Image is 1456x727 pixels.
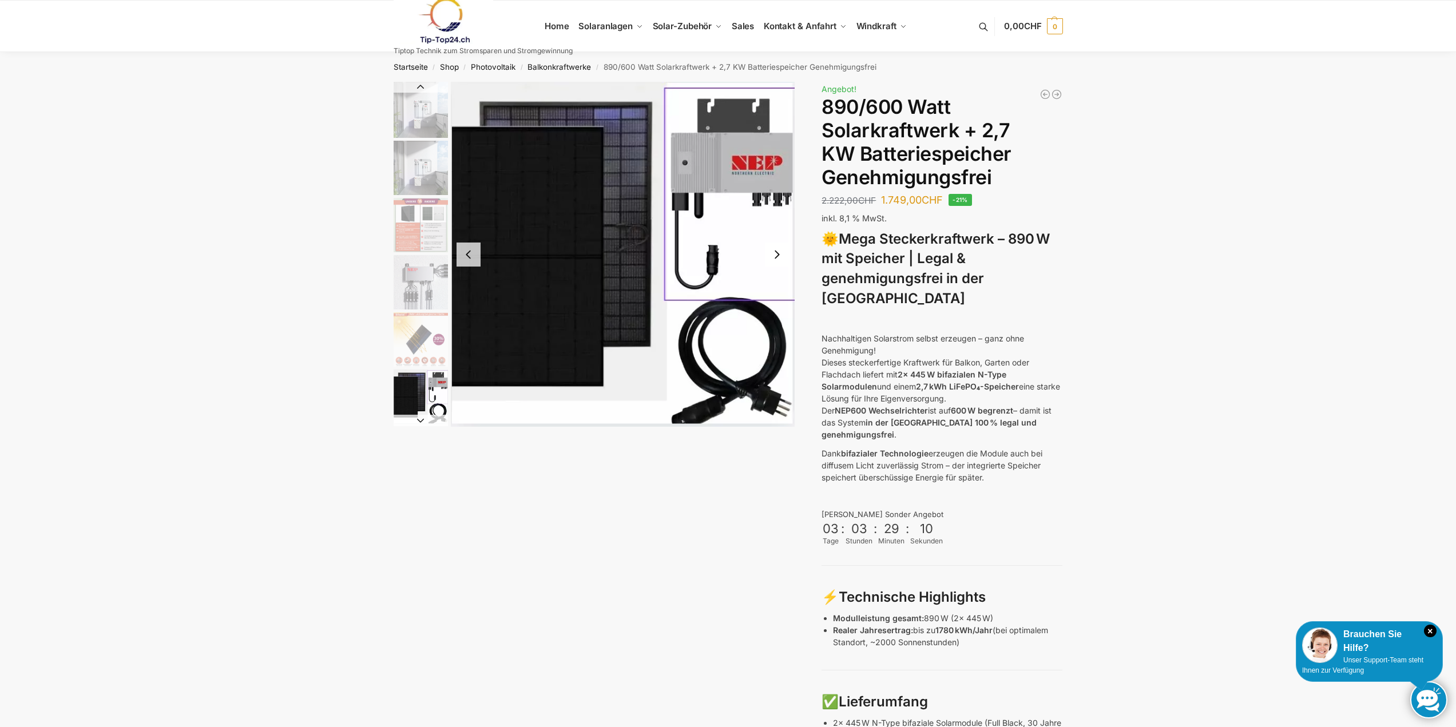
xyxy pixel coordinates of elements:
[879,521,903,536] div: 29
[823,521,839,536] div: 03
[910,536,943,546] div: Sekunden
[833,625,913,635] strong: Realer Jahresertrag:
[878,536,904,546] div: Minuten
[648,1,727,52] a: Solar-Zubehör
[440,62,459,71] a: Shop
[391,253,448,311] li: 4 / 12
[822,332,1062,440] p: Nachhaltigen Solarstrom selbst erzeugen – ganz ohne Genehmigung! Dieses steckerfertige Kraftwerk ...
[578,21,633,31] span: Solaranlagen
[906,521,909,543] div: :
[846,536,872,546] div: Stunden
[591,63,603,72] span: /
[874,521,877,543] div: :
[732,21,755,31] span: Sales
[394,415,448,426] button: Next slide
[394,141,448,195] img: Balkonkraftwerk mit 2,7kw Speicher
[451,82,795,427] li: 6 / 12
[391,139,448,196] li: 2 / 12
[822,84,856,94] span: Angebot!
[916,382,1019,391] strong: 2,7 kWh LiFePO₄-Speicher
[1302,627,1338,663] img: Customer service
[839,693,928,710] strong: Lieferumfang
[394,81,448,93] button: Previous slide
[574,1,648,52] a: Solaranlagen
[856,21,896,31] span: Windkraft
[394,370,448,424] img: Balkonkraftwerk 860
[1424,625,1437,637] i: Schließen
[822,370,1006,391] strong: 2x 445 W bifazialen N-Type Solarmodulen
[471,62,515,71] a: Photovoltaik
[727,1,759,52] a: Sales
[1047,18,1063,34] span: 0
[394,198,448,252] img: Bificial im Vergleich zu billig Modulen
[858,195,876,206] span: CHF
[391,196,448,253] li: 3 / 12
[822,195,876,206] bdi: 2.222,00
[459,63,471,72] span: /
[373,52,1083,82] nav: Breadcrumb
[949,194,972,206] span: -21%
[881,194,943,206] bdi: 1.749,00
[653,21,712,31] span: Solar-Zubehör
[1051,89,1062,100] a: Balkonkraftwerk 890 Watt Solarmodulleistung mit 2kW/h Zendure Speicher
[391,311,448,368] li: 5 / 12
[822,587,1062,607] h3: ⚡
[515,63,527,72] span: /
[922,194,943,206] span: CHF
[765,243,789,267] button: Next slide
[839,589,986,605] strong: Technische Highlights
[394,312,448,367] img: Bificial 30 % mehr Leistung
[1302,656,1423,674] span: Unser Support-Team steht Ihnen zur Verfügung
[822,692,1062,712] h3: ✅
[935,625,993,635] strong: 1780 kWh/Jahr
[527,62,591,71] a: Balkonkraftwerke
[391,425,448,482] li: 7 / 12
[822,229,1062,309] h3: 🌞
[847,521,871,536] div: 03
[457,243,481,267] button: Previous slide
[822,418,1037,439] strong: in der [GEOGRAPHIC_DATA] 100 % legal und genehmigungsfrei
[428,63,440,72] span: /
[391,368,448,425] li: 6 / 12
[822,509,1062,521] div: [PERSON_NAME] Sonder Angebot
[822,96,1062,189] h1: 890/600 Watt Solarkraftwerk + 2,7 KW Batteriespeicher Genehmigungsfrei
[951,406,1013,415] strong: 600 W begrenzt
[841,521,844,543] div: :
[394,82,448,138] img: Balkonkraftwerk mit 2,7kw Speicher
[759,1,851,52] a: Kontakt & Anfahrt
[833,624,1062,648] p: bis zu (bei optimalem Standort, ~2000 Sonnenstunden)
[822,213,887,223] span: inkl. 8,1 % MwSt.
[841,448,929,458] strong: bifazialer Technologie
[1004,21,1041,31] span: 0,00
[911,521,942,536] div: 10
[394,255,448,309] img: BDS1000
[764,21,836,31] span: Kontakt & Anfahrt
[1004,9,1062,43] a: 0,00CHF 0
[1040,89,1051,100] a: Balkonkraftwerk 405/600 Watt erweiterbar
[833,612,1062,624] p: 890 W (2x 445 W)
[835,406,928,415] strong: NEP600 Wechselrichter
[1302,627,1437,655] div: Brauchen Sie Hilfe?
[391,82,448,139] li: 1 / 12
[833,613,924,623] strong: Modulleistung gesamt:
[394,47,573,54] p: Tiptop Technik zum Stromsparen und Stromgewinnung
[394,62,428,71] a: Startseite
[822,231,1050,307] strong: Mega Steckerkraftwerk – 890 W mit Speicher | Legal & genehmigungsfrei in der [GEOGRAPHIC_DATA]
[822,447,1062,483] p: Dank erzeugen die Module auch bei diffusem Licht zuverlässig Strom – der integrierte Speicher spe...
[451,82,795,427] img: Balkonkraftwerk 860
[1024,21,1042,31] span: CHF
[822,536,840,546] div: Tage
[851,1,911,52] a: Windkraft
